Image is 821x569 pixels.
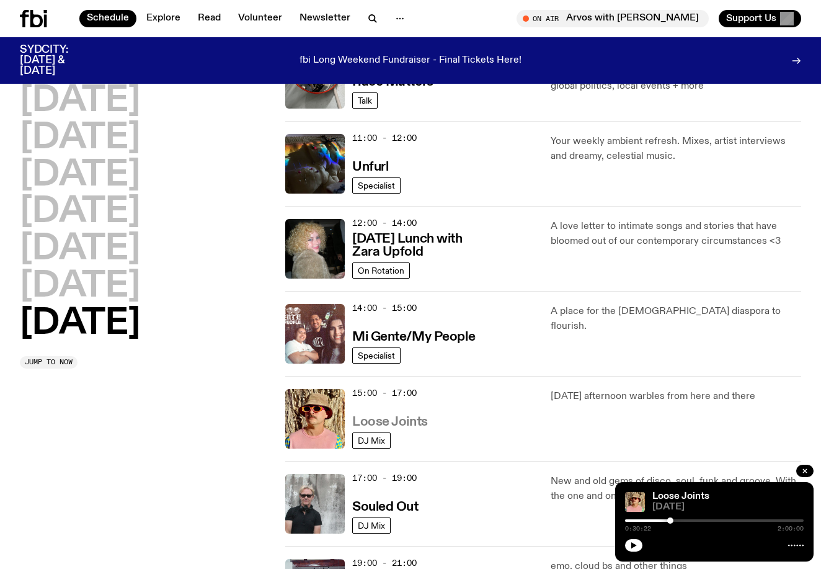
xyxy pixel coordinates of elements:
[20,195,140,230] button: [DATE]
[20,45,99,76] h3: SYDCITY: [DATE] & [DATE]
[352,387,417,399] span: 15:00 - 17:00
[285,474,345,534] img: Stephen looks directly at the camera, wearing a black tee, black sunglasses and headphones around...
[517,10,709,27] button: On AirArvos with [PERSON_NAME]
[358,436,385,445] span: DJ Mix
[352,498,419,514] a: Souled Out
[358,96,372,105] span: Talk
[352,472,417,484] span: 17:00 - 19:00
[551,304,801,334] p: A place for the [DEMOGRAPHIC_DATA] diaspora to flourish.
[352,331,475,344] h3: Mi Gente/My People
[20,307,140,341] button: [DATE]
[352,328,475,344] a: Mi Gente/My People
[190,10,228,27] a: Read
[25,359,73,365] span: Jump to now
[352,517,391,534] a: DJ Mix
[551,389,801,404] p: [DATE] afternoon warbles from here and there
[551,474,801,504] p: New and old gems of disco, soul, funk and groove. With the one and only [PERSON_NAME].
[352,347,401,364] a: Specialist
[20,121,140,156] button: [DATE]
[285,134,345,194] img: A piece of fabric is pierced by sewing pins with different coloured heads, a rainbow light is cas...
[285,389,345,449] img: Tyson stands in front of a paperbark tree wearing orange sunglasses, a suede bucket hat and a pin...
[352,416,428,429] h3: Loose Joints
[352,432,391,449] a: DJ Mix
[79,10,136,27] a: Schedule
[352,230,536,259] a: [DATE] Lunch with Zara Upfold
[231,10,290,27] a: Volunteer
[139,10,188,27] a: Explore
[352,158,388,174] a: Unfurl
[20,356,78,369] button: Jump to now
[625,492,645,512] img: Tyson stands in front of a paperbark tree wearing orange sunglasses, a suede bucket hat and a pin...
[719,10,801,27] button: Support Us
[778,526,804,532] span: 2:00:00
[352,233,536,259] h3: [DATE] Lunch with Zara Upfold
[352,92,378,109] a: Talk
[358,181,395,190] span: Specialist
[358,266,404,275] span: On Rotation
[300,55,521,66] p: fbi Long Weekend Fundraiser - Final Tickets Here!
[352,413,428,429] a: Loose Joints
[352,302,417,314] span: 14:00 - 15:00
[20,158,140,193] button: [DATE]
[292,10,358,27] a: Newsletter
[352,501,419,514] h3: Souled Out
[352,262,410,279] a: On Rotation
[352,557,417,569] span: 19:00 - 21:00
[551,134,801,164] p: Your weekly ambient refresh. Mixes, artist interviews and dreamy, celestial music.
[726,13,776,24] span: Support Us
[352,217,417,229] span: 12:00 - 14:00
[358,351,395,360] span: Specialist
[358,521,385,530] span: DJ Mix
[551,219,801,249] p: A love letter to intimate songs and stories that have bloomed out of our contemporary circumstanc...
[20,232,140,267] button: [DATE]
[352,132,417,144] span: 11:00 - 12:00
[20,84,140,119] button: [DATE]
[652,503,804,512] span: [DATE]
[625,526,651,532] span: 0:30:22
[20,269,140,304] button: [DATE]
[352,161,388,174] h3: Unfurl
[652,491,709,501] a: Loose Joints
[285,219,345,279] img: A digital camera photo of Zara looking to her right at the camera, smiling. She is wearing a ligh...
[352,177,401,194] a: Specialist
